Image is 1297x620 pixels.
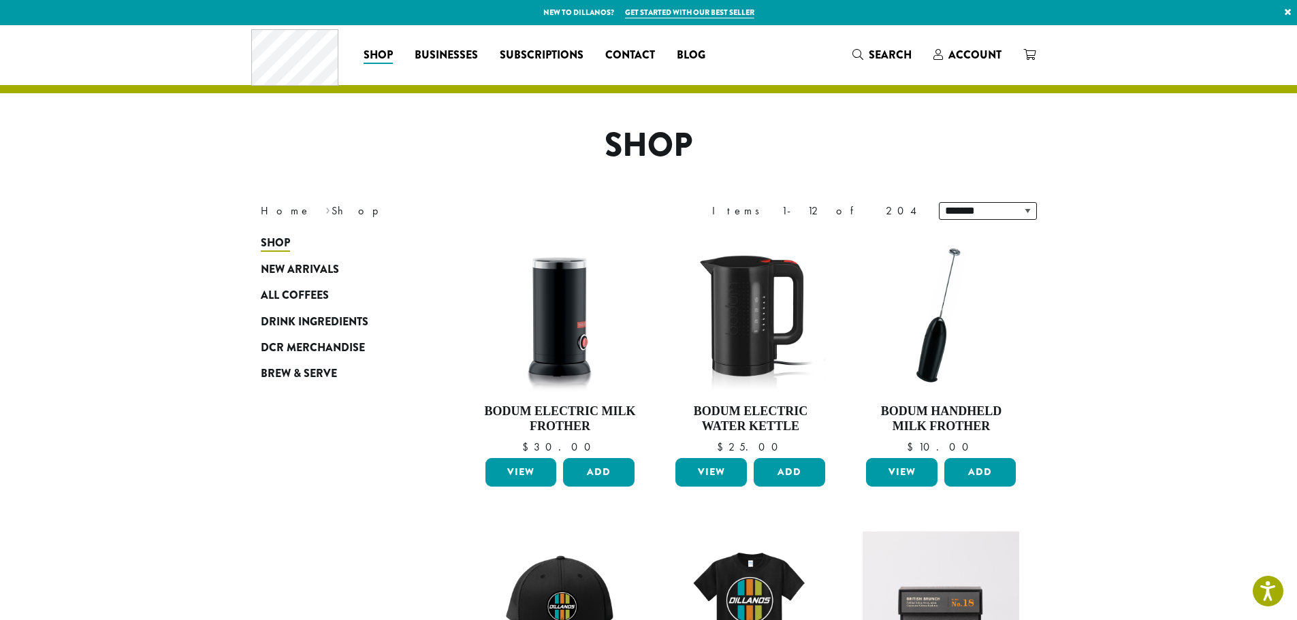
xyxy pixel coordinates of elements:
a: Get started with our best seller [625,7,754,18]
nav: Breadcrumb [261,203,628,219]
span: Drink Ingredients [261,314,368,331]
a: Bodum Handheld Milk Frother $10.00 [863,237,1019,453]
a: Brew & Serve [261,361,424,387]
a: Home [261,203,311,218]
a: All Coffees [261,282,424,308]
a: View [675,458,747,487]
bdi: 30.00 [522,440,597,454]
span: Blog [677,47,705,64]
span: Shop [364,47,393,64]
img: DP3927.01-002.png [863,237,1019,393]
h1: Shop [251,126,1047,165]
a: Search [842,44,923,66]
h4: Bodum Electric Milk Frother [482,404,639,434]
a: New Arrivals [261,257,424,282]
span: $ [522,440,534,454]
span: Businesses [415,47,478,64]
a: Drink Ingredients [261,308,424,334]
a: Shop [261,230,424,256]
a: Bodum Electric Milk Frother $30.00 [482,237,639,453]
img: DP3954.01-002.png [481,237,638,393]
span: Search [869,47,912,63]
a: View [485,458,557,487]
span: Account [948,47,1002,63]
button: Add [754,458,825,487]
a: Bodum Electric Water Kettle $25.00 [672,237,829,453]
img: DP3955.01.png [672,237,829,393]
span: $ [907,440,918,454]
span: Brew & Serve [261,365,337,382]
h4: Bodum Handheld Milk Frother [863,404,1019,434]
bdi: 10.00 [907,440,975,454]
a: View [866,458,938,487]
div: Items 1-12 of 204 [712,203,918,219]
span: Subscriptions [500,47,583,64]
span: Contact [605,47,655,64]
span: $ [717,440,728,454]
h4: Bodum Electric Water Kettle [672,404,829,434]
button: Add [563,458,635,487]
span: › [325,198,330,219]
span: All Coffees [261,287,329,304]
button: Add [944,458,1016,487]
bdi: 25.00 [717,440,784,454]
span: DCR Merchandise [261,340,365,357]
span: New Arrivals [261,261,339,278]
a: Shop [353,44,404,66]
a: DCR Merchandise [261,335,424,361]
span: Shop [261,235,290,252]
